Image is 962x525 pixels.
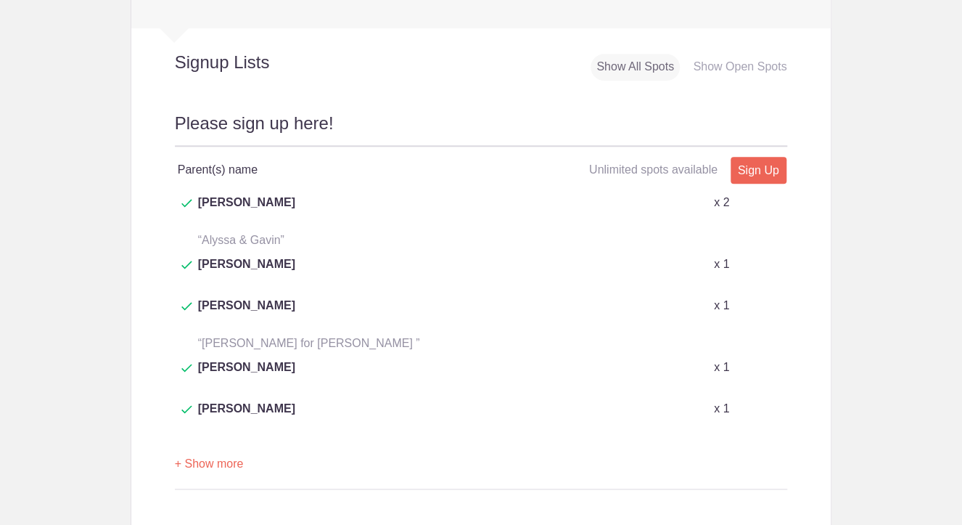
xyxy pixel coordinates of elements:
[198,400,295,435] span: [PERSON_NAME]
[591,54,680,81] div: Show All Spots
[181,364,192,373] img: Check dark green
[181,199,192,208] img: Check dark green
[198,359,295,394] span: [PERSON_NAME]
[714,400,729,418] p: x 1
[589,163,718,176] span: Unlimited spots available
[178,161,481,179] h4: Parent(s) name
[714,256,729,273] p: x 1
[181,261,192,269] img: Check dark green
[731,157,786,184] a: Sign Up
[198,194,295,229] span: [PERSON_NAME]
[181,302,192,311] img: Check dark green
[714,359,729,376] p: x 1
[198,256,295,290] span: [PERSON_NAME]
[131,52,365,73] h2: Signup Lists
[175,111,788,147] h2: Please sign up here!
[687,54,792,81] div: Show Open Spots
[181,405,192,414] img: Check dark green
[175,441,244,487] button: + Show more
[198,297,295,332] span: [PERSON_NAME]
[198,337,420,349] span: “[PERSON_NAME] for [PERSON_NAME] ”
[714,297,729,314] p: x 1
[714,194,729,211] p: x 2
[198,234,284,246] span: “Alyssa & Gavin”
